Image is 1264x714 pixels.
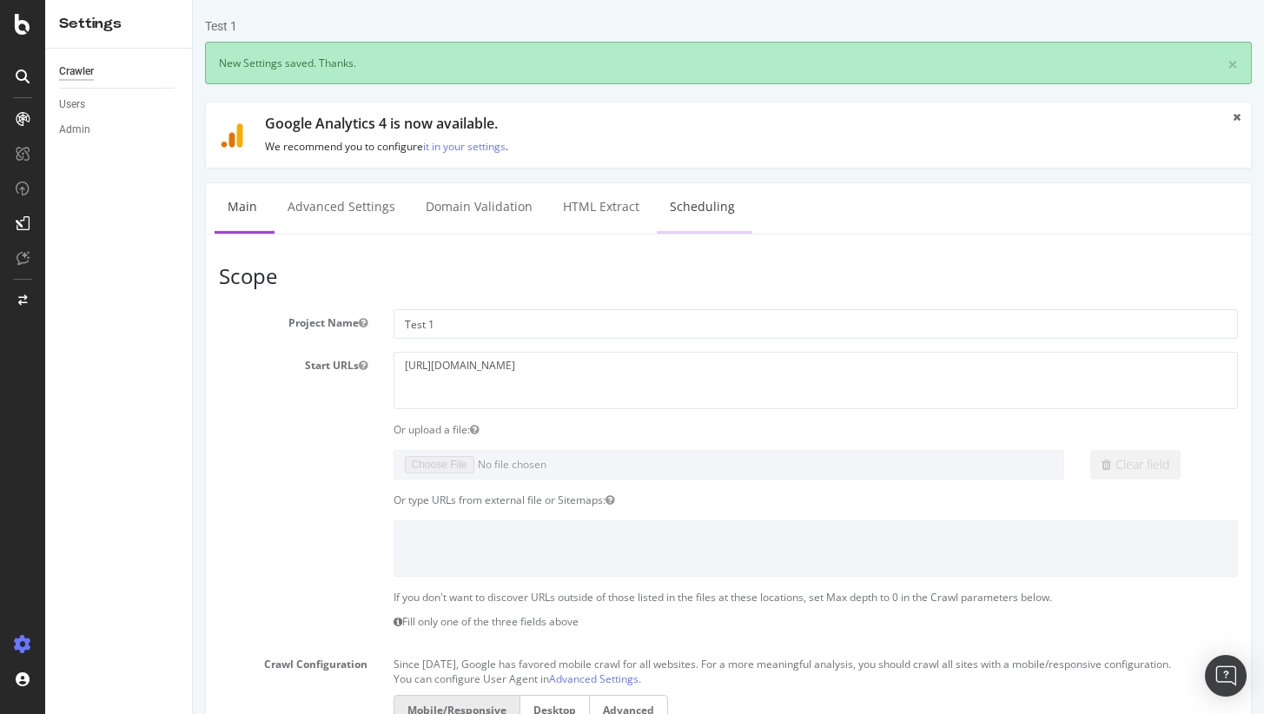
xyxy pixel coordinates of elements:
[1205,655,1247,697] div: Open Intercom Messenger
[230,139,313,154] a: it in your settings
[201,671,1046,686] p: You can configure User Agent in .
[59,96,85,114] div: Users
[59,121,90,139] div: Admin
[12,42,1059,84] div: New Settings saved. Thanks.
[166,358,175,373] button: Start URLs
[13,651,188,671] label: Crawl Configuration
[27,123,51,148] img: ga4.9118ffdc1441.svg
[12,17,44,35] div: Test 1
[59,14,178,34] div: Settings
[1035,56,1045,74] a: ×
[59,63,180,81] a: Crawler
[59,63,94,81] div: Crawler
[201,614,1046,629] p: Fill only one of the three fields above
[357,183,460,231] a: HTML Extract
[72,116,1019,132] h1: Google Analytics 4 is now available.
[82,183,215,231] a: Advanced Settings
[13,309,188,330] label: Project Name
[166,315,175,330] button: Project Name
[59,96,180,114] a: Users
[188,493,1059,507] div: Or type URLs from external file or Sitemaps:
[22,183,77,231] a: Main
[26,265,1045,288] h3: Scope
[13,352,188,373] label: Start URLs
[201,590,1046,605] p: If you don't want to discover URLs outside of those listed in the files at these locations, set M...
[356,671,446,686] a: Advanced Settings
[72,139,1019,154] p: We recommend you to configure .
[188,422,1059,437] div: Or upload a file:
[201,651,1046,671] p: Since [DATE], Google has favored mobile crawl for all websites. For a more meaningful analysis, y...
[464,183,555,231] a: Scheduling
[59,121,180,139] a: Admin
[220,183,353,231] a: Domain Validation
[201,352,1046,408] textarea: [URL][DOMAIN_NAME]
